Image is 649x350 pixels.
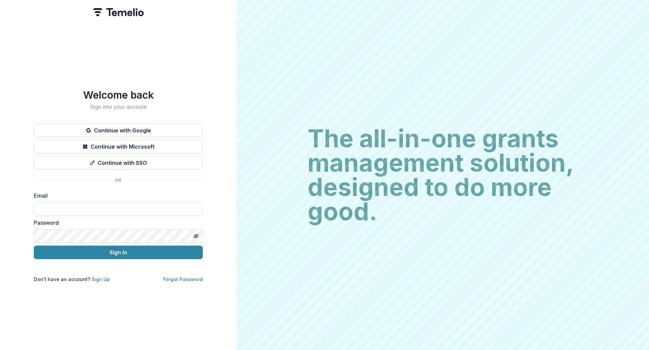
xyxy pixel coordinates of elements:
[34,219,199,227] label: Password
[92,276,110,282] a: Sign Up
[34,104,203,110] h2: Sign into your account
[34,124,203,137] button: Continue with Google
[34,276,110,283] p: Don't have an account?
[34,192,199,200] label: Email
[93,8,144,16] img: Temelio
[34,89,203,101] h1: Welcome back
[34,246,203,259] button: Sign In
[163,276,203,282] a: Forgot Password
[191,231,201,242] button: Toggle password visibility
[34,140,203,153] button: Continue with Microsoft
[34,156,203,170] button: Continue with SSO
